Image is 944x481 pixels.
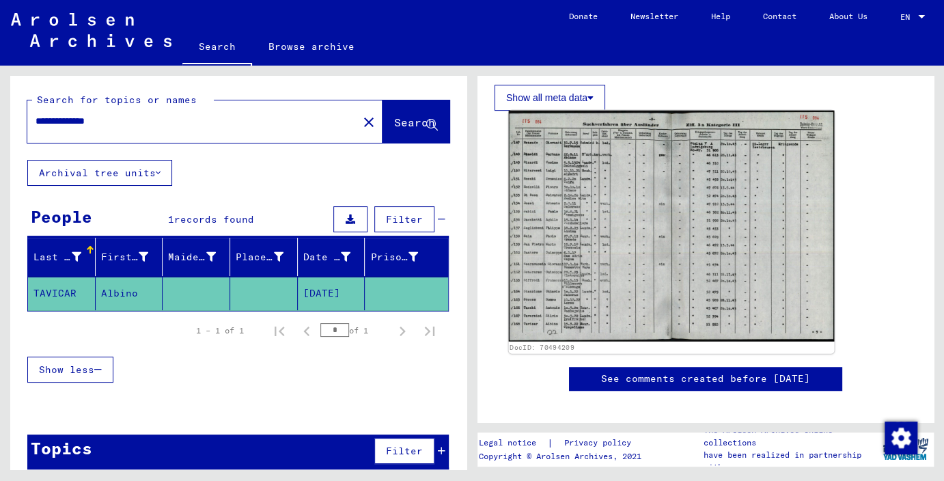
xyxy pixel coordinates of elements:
button: Clear [355,108,383,135]
div: Last Name [33,250,81,264]
div: | [478,436,647,450]
span: 1 [168,213,174,225]
a: See comments created before [DATE] [601,372,810,386]
mat-label: Search for topics or names [37,94,197,106]
mat-icon: close [361,114,377,130]
p: The Arolsen Archives online collections [704,424,877,449]
div: First Name [101,246,166,268]
mat-header-cell: Maiden Name [163,238,230,276]
span: records found [174,213,254,225]
mat-header-cell: Prisoner # [365,238,448,276]
span: Filter [386,213,423,225]
span: EN [900,12,915,22]
img: Arolsen_neg.svg [11,13,171,47]
mat-cell: TAVICAR [28,277,96,310]
div: Prisoner # [370,246,435,268]
div: Date of Birth [303,246,368,268]
a: Legal notice [478,436,546,450]
div: Place of Birth [236,246,301,268]
span: Filter [386,445,423,457]
p: have been realized in partnership with [704,449,877,473]
a: Search [182,30,252,66]
div: Maiden Name [168,250,216,264]
div: Prisoner # [370,250,418,264]
mat-header-cell: First Name [96,238,163,276]
div: Date of Birth [303,250,351,264]
mat-header-cell: Date of Birth [298,238,365,276]
button: Show all meta data [495,85,605,111]
button: Previous page [293,317,320,344]
button: Filter [374,206,434,232]
div: Place of Birth [236,250,283,264]
button: Search [383,100,449,143]
img: 001.jpg [509,111,835,342]
span: Show less [39,363,94,376]
mat-cell: Albino [96,277,163,310]
img: yv_logo.png [880,432,931,466]
span: Search [394,115,435,129]
button: Last page [416,317,443,344]
mat-header-cell: Place of Birth [230,238,298,276]
p: Copyright © Arolsen Archives, 2021 [478,450,647,463]
button: Archival tree units [27,160,172,186]
div: 1 – 1 of 1 [196,325,244,337]
div: People [31,204,92,229]
img: Change consent [885,422,917,454]
mat-header-cell: Last Name [28,238,96,276]
a: DocID: 70494209 [510,344,574,352]
div: Topics [31,436,92,461]
div: Maiden Name [168,246,233,268]
button: Filter [374,438,434,464]
div: First Name [101,250,149,264]
a: Privacy policy [553,436,647,450]
button: First page [266,317,293,344]
mat-cell: [DATE] [298,277,365,310]
button: Show less [27,357,113,383]
button: Next page [389,317,416,344]
div: Last Name [33,246,98,268]
a: Browse archive [252,30,371,63]
div: of 1 [320,324,389,337]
